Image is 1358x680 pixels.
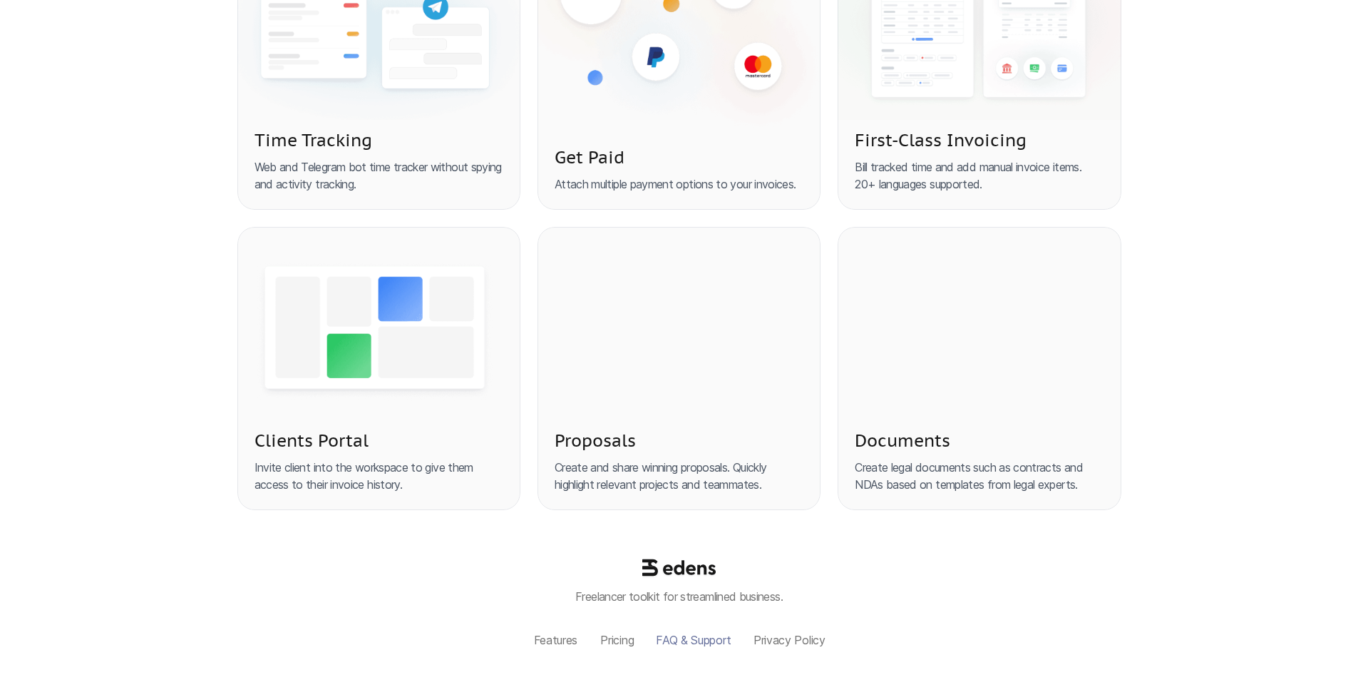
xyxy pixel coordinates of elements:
[855,158,1104,193] p: Bill tracked time and add manual invoice items. 20+ languages supported.
[254,128,372,153] h3: Time Tracking
[555,429,636,453] h3: Proposals
[600,634,634,647] a: Pricing
[555,176,803,193] p: Attach multiple payment options to your invoices.
[555,459,803,493] p: Create and share winning proposals. Quickly highlight relevant projects and teammates.
[656,634,731,647] a: FAQ & Support
[855,459,1104,493] p: Create legal documents such as contracts and NDAs based on templates from legal experts.
[254,158,503,193] p: Web and Telegram bot time tracker without spying and activity tracking.
[237,588,1121,605] p: Freelancer toolkit for streamlined business.
[533,634,578,647] a: Features
[753,634,825,647] a: Privacy Policy
[237,556,1121,605] a: Freelancer toolkit for streamlined business.
[534,634,577,647] p: Features
[855,128,1027,153] h3: First-Class Invoicing
[254,429,369,453] h3: Clients Portal
[254,459,503,493] p: Invite client into the workspace to give them access to their invoice history.
[855,429,950,453] h3: Documents
[555,146,624,170] h3: Get Paid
